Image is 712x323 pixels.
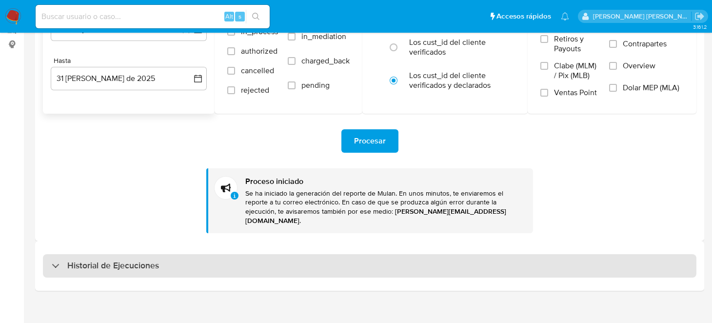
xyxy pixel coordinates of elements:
[593,12,692,21] p: brenda.morenoreyes@mercadolibre.com.mx
[694,11,705,21] a: Salir
[693,23,707,31] span: 3.161.2
[561,12,569,20] a: Notificaciones
[225,12,233,21] span: Alt
[238,12,241,21] span: s
[496,11,551,21] span: Accesos rápidos
[246,10,266,23] button: search-icon
[36,10,270,23] input: Buscar usuario o caso...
